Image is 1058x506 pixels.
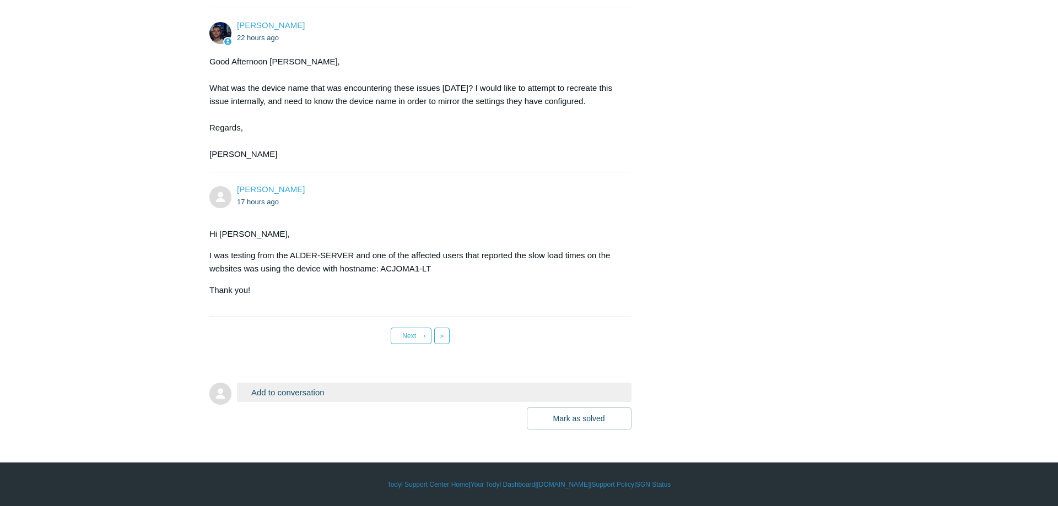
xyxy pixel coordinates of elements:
a: SGN Status [636,480,671,489]
div: | | | | [209,480,849,489]
a: [DOMAIN_NAME] [537,480,590,489]
a: Support Policy [592,480,634,489]
a: Todyl Support Center Home [387,480,469,489]
a: [PERSON_NAME] [237,20,305,30]
a: Next [391,328,431,344]
p: Thank you! [209,284,620,297]
a: Your Todyl Dashboard [471,480,535,489]
span: » [440,332,444,340]
span: › [423,332,425,340]
button: Mark as solved [527,407,631,429]
p: Hi [PERSON_NAME], [209,227,620,241]
p: I was testing from the ALDER-SERVER and one of the affected users that reported the slow load tim... [209,249,620,275]
span: Next [402,332,416,340]
a: [PERSON_NAME] [237,184,305,194]
time: 08/13/2025, 13:01 [237,34,279,42]
button: Add to conversation [237,383,631,402]
span: Joseph Mathieu [237,184,305,194]
span: Connor Davis [237,20,305,30]
div: Good Afternoon [PERSON_NAME], What was the device name that was encountering these issues [DATE]?... [209,55,620,161]
time: 08/13/2025, 17:49 [237,198,279,206]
